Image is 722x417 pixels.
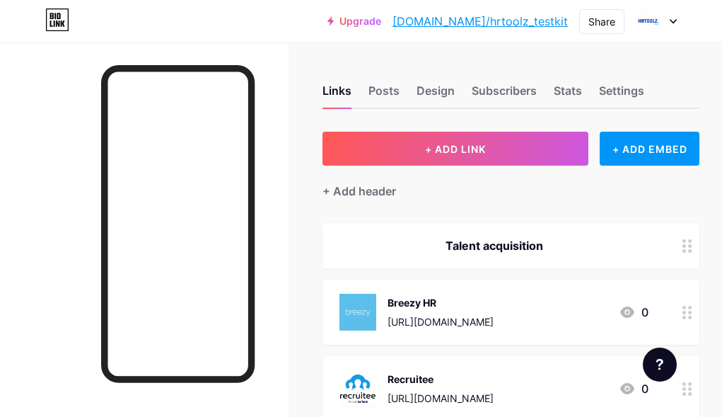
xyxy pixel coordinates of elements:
[388,372,494,387] div: Recruitee
[339,370,376,407] img: Recruitee
[368,82,400,108] div: Posts
[619,380,648,397] div: 0
[322,132,588,166] button: + ADD LINK
[554,82,582,108] div: Stats
[599,82,644,108] div: Settings
[619,304,648,321] div: 0
[472,82,537,108] div: Subscribers
[327,16,381,27] a: Upgrade
[322,183,396,200] div: + Add header
[417,82,455,108] div: Design
[388,391,494,406] div: [URL][DOMAIN_NAME]
[635,8,662,35] img: Hans Mangelschots
[388,295,494,310] div: Breezy HR
[339,237,648,254] div: Talent acquisition
[322,82,351,108] div: Links
[600,132,699,166] div: + ADD EMBED
[588,14,615,29] div: Share
[339,294,376,331] img: Breezy HR
[425,143,486,155] span: + ADD LINK
[392,13,568,30] a: [DOMAIN_NAME]/hrtoolz_testkit
[388,314,494,329] div: [URL][DOMAIN_NAME]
